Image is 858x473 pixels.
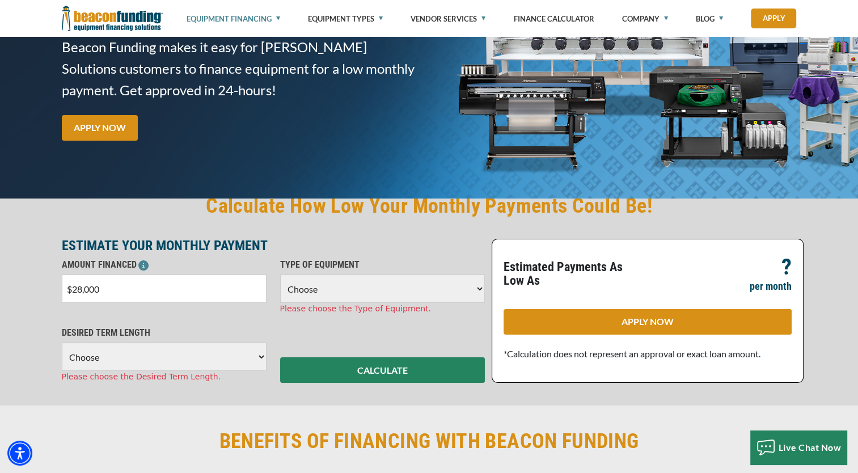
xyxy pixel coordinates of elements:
[779,442,842,453] span: Live Chat Now
[62,326,267,340] p: DESIRED TERM LENGTH
[750,280,792,293] p: per month
[751,9,796,28] a: Apply
[781,260,792,274] p: ?
[62,258,267,272] p: AMOUNT FINANCED
[62,193,797,219] h2: Calculate How Low Your Monthly Payments Could Be!
[62,36,422,101] span: Beacon Funding makes it easy for [PERSON_NAME] Solutions customers to finance equipment for a low...
[62,115,138,141] a: APPLY NOW
[750,430,847,464] button: Live Chat Now
[62,239,485,252] p: ESTIMATE YOUR MONTHLY PAYMENT
[62,274,267,303] input: $
[280,303,485,315] div: Please choose the Type of Equipment.
[62,428,797,454] h2: BENEFITS OF FINANCING WITH BEACON FUNDING
[280,357,485,383] button: CALCULATE
[7,441,32,466] div: Accessibility Menu
[504,348,760,359] span: *Calculation does not represent an approval or exact loan amount.
[280,258,485,272] p: TYPE OF EQUIPMENT
[504,260,641,288] p: Estimated Payments As Low As
[504,309,792,335] a: APPLY NOW
[62,371,267,383] div: Please choose the Desired Term Length.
